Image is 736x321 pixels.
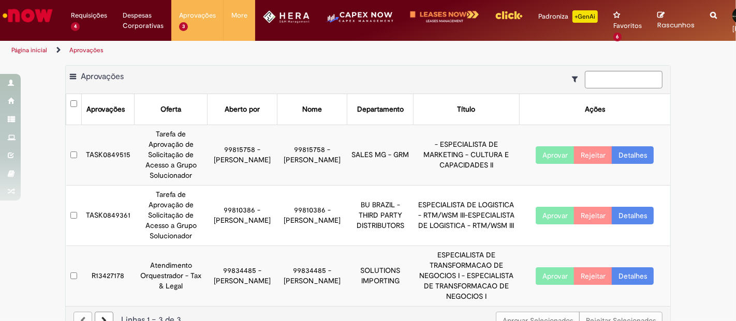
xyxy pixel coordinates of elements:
span: Requisições [71,10,107,21]
div: Padroniza [538,10,598,23]
td: - ESPECIALISTA DE MARKETING - CULTURA E CAPACIDADES II [414,125,519,186]
ul: Trilhas de página [8,41,483,60]
button: Rejeitar [574,207,612,224]
div: Ações [585,104,605,115]
a: Detalhes [612,207,654,224]
div: Nome [302,104,322,115]
i: Mostrar filtros para: Suas Solicitações [572,75,583,83]
a: Aprovações [69,46,104,54]
span: 3 [179,22,188,31]
div: Aberto por [225,104,260,115]
td: TASK0849361 [82,186,135,246]
button: Aprovar [536,207,575,224]
td: Atendimento Orquestrador - Tax & Legal [135,246,207,306]
img: CapexLogo5.png [325,10,394,31]
img: ServiceNow [1,5,54,26]
div: Título [457,104,475,115]
div: Departamento [357,104,404,115]
span: 6 [613,33,622,41]
td: 99810386 - [PERSON_NAME] [277,186,347,246]
div: Aprovações [86,104,125,115]
div: Oferta [160,104,181,115]
img: HeraLogo.png [263,10,310,23]
td: BU BRAZIL - THIRD PARTY DISTRIBUTORS [347,186,414,246]
img: click_logo_yellow_360x200.png [495,7,523,23]
td: TASK0849515 [82,125,135,186]
button: Rejeitar [574,146,612,164]
td: 99834485 - [PERSON_NAME] [277,246,347,306]
img: logo-leases-transp-branco.png [410,10,479,23]
span: More [231,10,247,21]
span: Despesas Corporativas [123,10,164,31]
td: ESPECIALISTA DE TRANSFORMACAO DE NEGOCIOS I - ESPECIALISTA DE TRANSFORMACAO DE NEGOCIOS I [414,246,519,306]
td: 99815758 - [PERSON_NAME] [207,125,277,186]
span: 4 [71,22,80,31]
a: Página inicial [11,46,47,54]
span: Aprovações [179,10,216,21]
td: SOLUTIONS IMPORTING [347,246,414,306]
td: ESPECIALISTA DE LOGISTICA - RTM/WSM III-ESPECIALISTA DE LOGISTICA - RTM/WSM III [414,186,519,246]
span: Favoritos [613,21,642,31]
span: Aprovações [81,71,124,82]
td: R13427178 [82,246,135,306]
span: Rascunhos [657,20,695,30]
td: 99810386 - [PERSON_NAME] [207,186,277,246]
td: Tarefa de Aprovação de Solicitação de Acesso a Grupo Solucionador [135,186,207,246]
button: Rejeitar [574,267,612,285]
td: 99815758 - [PERSON_NAME] [277,125,347,186]
button: Aprovar [536,267,575,285]
a: Detalhes [612,146,654,164]
a: Rascunhos [657,11,695,30]
td: Tarefa de Aprovação de Solicitação de Acesso a Grupo Solucionador [135,125,207,186]
a: Detalhes [612,267,654,285]
td: SALES MG - GRM [347,125,414,186]
p: +GenAi [572,10,598,23]
button: Aprovar [536,146,575,164]
td: 99834485 - [PERSON_NAME] [207,246,277,306]
th: Aprovações [82,94,135,125]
